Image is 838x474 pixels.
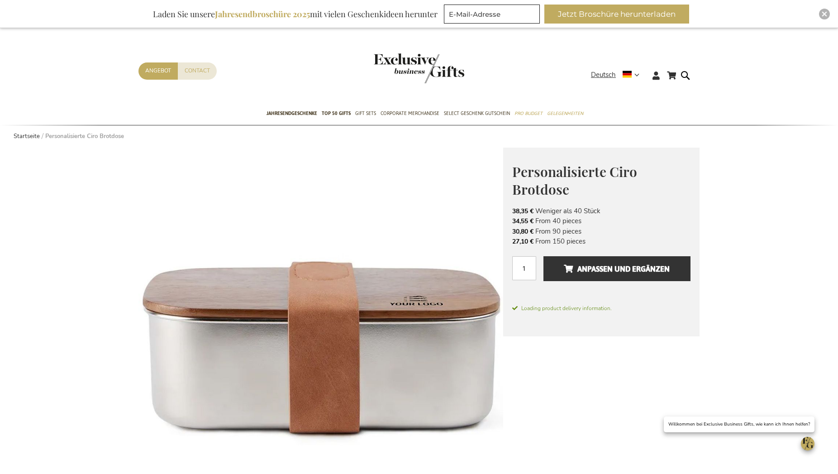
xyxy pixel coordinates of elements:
a: store logo [374,53,419,83]
span: Jahresendgeschenke [267,109,317,118]
form: marketing offers and promotions [444,5,543,26]
div: Deutsch [591,70,645,80]
a: Contact [178,62,217,79]
a: Angebot [138,62,178,79]
li: From 40 pieces [512,216,690,226]
span: 27,10 € [512,237,533,246]
span: Loading product delivery information. [512,304,690,312]
strong: Personalisierte Ciro Brotdose [45,132,124,140]
span: TOP 50 Gifts [322,109,351,118]
span: Deutsch [591,70,616,80]
span: Corporate Merchandise [381,109,439,118]
a: Startseite [14,132,40,140]
span: 30,80 € [512,227,533,236]
span: Gift Sets [355,109,376,118]
li: From 90 pieces [512,226,690,236]
span: Pro Budget [514,109,543,118]
span: Gelegenheiten [547,109,583,118]
button: Jetzt Broschüre herunterladen [544,5,689,24]
button: Anpassen und ergänzen [543,256,690,281]
input: E-Mail-Adresse [444,5,540,24]
span: Personalisierte Ciro Brotdose [512,163,637,198]
div: Close [819,9,830,19]
span: Select Geschenk Gutschein [444,109,510,118]
b: Jahresendbroschüre 2025 [215,9,310,19]
li: Weniger als 40 Stück [512,206,690,216]
img: Exclusive Business gifts logo [374,53,464,83]
img: Close [822,11,827,17]
input: Menge [512,256,536,280]
span: Anpassen und ergänzen [564,262,670,276]
span: 38,35 € [512,207,533,215]
span: 34,55 € [512,217,533,225]
div: Laden Sie unsere mit vielen Geschenkideen herunter [149,5,442,24]
li: From 150 pieces [512,236,690,246]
